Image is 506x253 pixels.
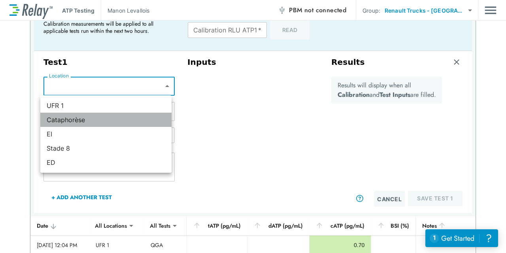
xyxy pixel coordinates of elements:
[40,141,172,155] li: Stade 8
[40,113,172,127] li: Cataphorèse
[425,229,498,247] iframe: Resource center
[40,127,172,141] li: EI
[40,98,172,113] li: UFR 1
[40,155,172,170] li: ED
